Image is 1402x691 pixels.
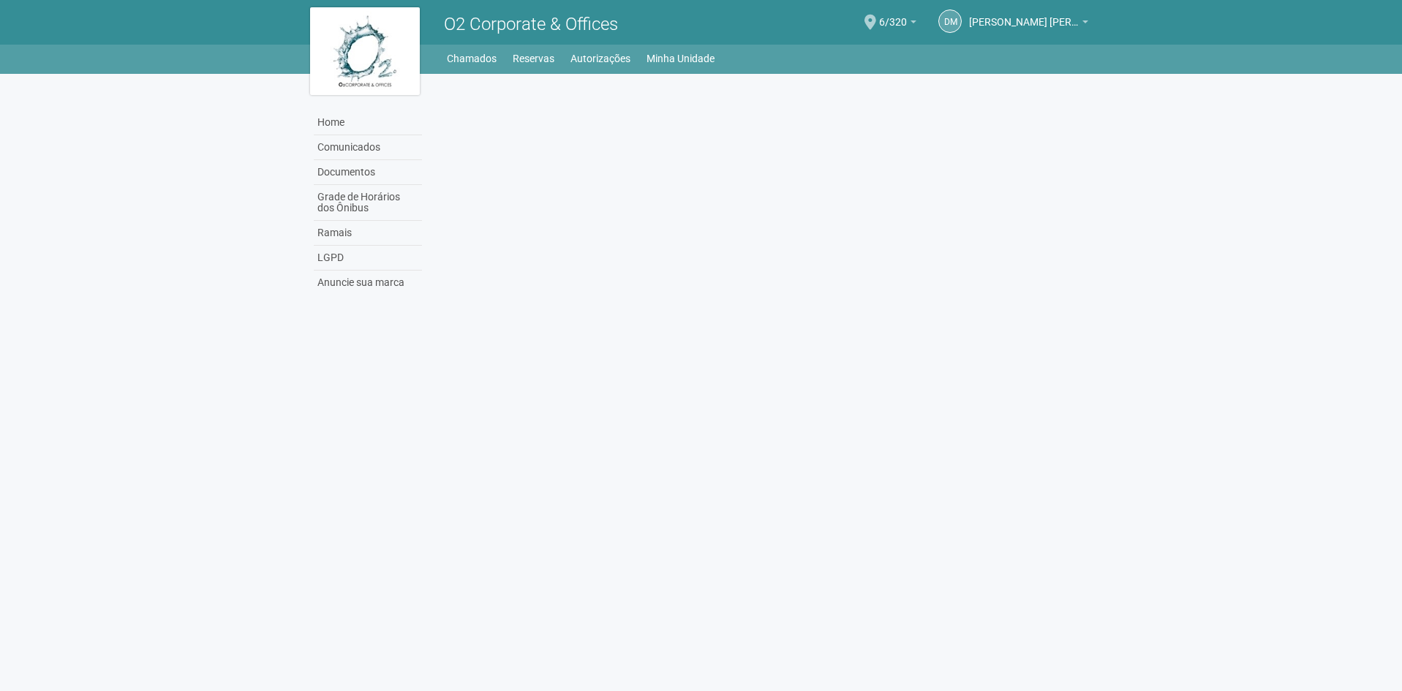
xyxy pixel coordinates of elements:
a: 6/320 [879,18,916,30]
a: Ramais [314,221,422,246]
a: Reservas [513,48,554,69]
a: [PERSON_NAME] [PERSON_NAME] [969,18,1088,30]
span: Daniela Monteiro Teixeira Mendes [969,2,1079,28]
a: DM [938,10,962,33]
span: O2 Corporate & Offices [444,14,618,34]
a: Minha Unidade [647,48,715,69]
a: Documentos [314,160,422,185]
a: Grade de Horários dos Ônibus [314,185,422,221]
a: Anuncie sua marca [314,271,422,295]
img: logo.jpg [310,7,420,95]
span: 6/320 [879,2,907,28]
a: Comunicados [314,135,422,160]
a: Autorizações [570,48,630,69]
a: Chamados [447,48,497,69]
a: Home [314,110,422,135]
a: LGPD [314,246,422,271]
